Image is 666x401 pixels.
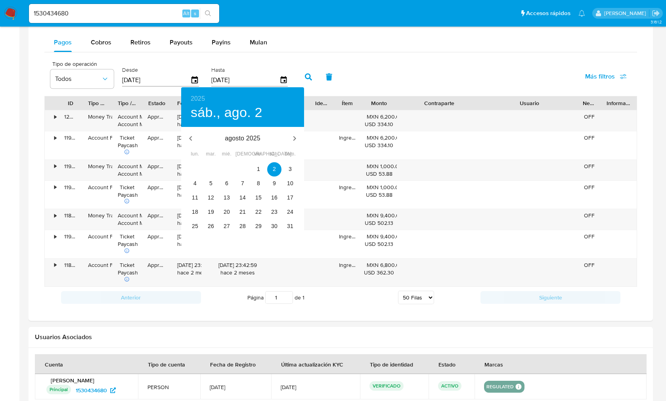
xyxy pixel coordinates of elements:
[235,177,250,191] button: 7
[239,222,246,230] p: 28
[192,222,198,230] p: 25
[208,194,214,201] p: 12
[225,179,228,187] p: 6
[267,205,281,219] button: 23
[283,177,297,191] button: 10
[220,205,234,219] button: 20
[188,219,202,234] button: 25
[192,208,198,216] p: 18
[283,162,297,177] button: 3
[273,165,276,173] p: 2
[220,177,234,191] button: 6
[220,191,234,205] button: 13
[204,191,218,205] button: 12
[204,177,218,191] button: 5
[224,208,230,216] p: 20
[224,222,230,230] p: 27
[188,150,202,158] span: lun.
[191,104,262,121] button: sáb., ago. 2
[273,179,276,187] p: 9
[251,150,266,158] span: vie.
[220,219,234,234] button: 27
[235,205,250,219] button: 21
[208,222,214,230] p: 26
[287,179,293,187] p: 10
[192,194,198,201] p: 11
[220,150,234,158] span: mié.
[235,219,250,234] button: 28
[251,191,266,205] button: 15
[267,191,281,205] button: 16
[251,177,266,191] button: 8
[271,208,277,216] p: 23
[267,177,281,191] button: 9
[287,194,293,201] p: 17
[204,150,218,158] span: mar.
[251,219,266,234] button: 29
[235,150,250,158] span: [DEMOGRAPHIC_DATA].
[267,162,281,177] button: 2
[200,134,285,143] p: agosto 2025
[255,208,262,216] p: 22
[193,179,197,187] p: 4
[255,222,262,230] p: 29
[188,205,202,219] button: 18
[271,222,277,230] p: 30
[267,219,281,234] button: 30
[239,208,246,216] p: 21
[267,150,281,158] span: sáb.
[209,179,212,187] p: 5
[251,205,266,219] button: 22
[283,150,297,158] span: dom.
[257,179,260,187] p: 8
[188,177,202,191] button: 4
[283,219,297,234] button: 31
[224,194,230,201] p: 13
[289,165,292,173] p: 3
[235,191,250,205] button: 14
[255,194,262,201] p: 15
[283,205,297,219] button: 24
[257,165,260,173] p: 1
[191,93,205,104] button: 2025
[283,191,297,205] button: 17
[204,219,218,234] button: 26
[287,208,293,216] p: 24
[287,222,293,230] p: 31
[251,162,266,177] button: 1
[204,205,218,219] button: 19
[188,191,202,205] button: 11
[241,179,244,187] p: 7
[271,194,277,201] p: 16
[239,194,246,201] p: 14
[208,208,214,216] p: 19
